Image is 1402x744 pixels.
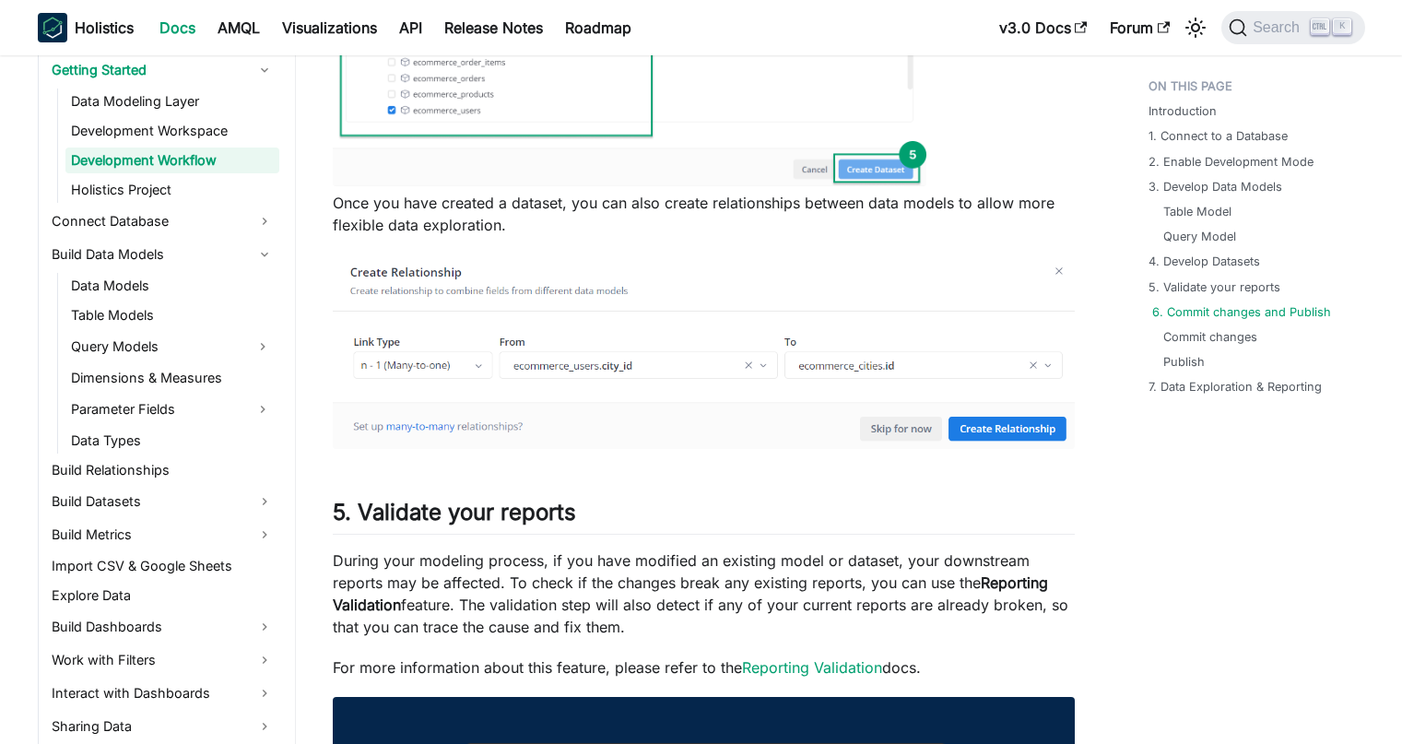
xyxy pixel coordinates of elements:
a: Getting Started [46,55,279,85]
kbd: K [1333,18,1351,35]
a: 3. Develop Data Models [1149,178,1282,195]
h2: 5. Validate your reports [333,499,1075,534]
p: For more information about this feature, please refer to the docs. [333,656,1075,679]
a: Sharing Data [46,712,279,741]
a: Holistics Project [65,177,279,203]
a: v3.0 Docs [988,13,1099,42]
button: Switch between dark and light mode (currently light mode) [1181,13,1210,42]
a: Build Metrics [46,520,279,549]
a: Build Relationships [46,457,279,483]
a: Query Models [65,332,246,361]
span: Search [1247,19,1311,36]
a: 6. Commit changes and Publish [1152,303,1331,321]
a: Connect Database [46,207,279,236]
a: Data Models [65,273,279,299]
a: Reporting Validation [742,658,882,677]
a: Development Workspace [65,118,279,144]
nav: Docs sidebar [19,55,296,744]
a: Build Data Models [46,240,279,269]
a: Commit changes [1163,328,1257,346]
b: Holistics [75,17,134,39]
a: Dimensions & Measures [65,365,279,391]
a: Development Workflow [65,148,279,173]
img: Holistics [38,13,67,42]
a: Publish [1163,353,1205,371]
p: During your modeling process, if you have modified an existing model or dataset, your downstream ... [333,549,1075,638]
a: Table Models [65,302,279,328]
a: Visualizations [271,13,388,42]
strong: Reporting Validation [333,573,1048,614]
a: Table Model [1163,203,1231,220]
a: 7. Data Exploration & Reporting [1149,378,1322,396]
a: Explore Data [46,583,279,608]
a: Build Datasets [46,487,279,516]
button: Search (Ctrl+K) [1221,11,1364,44]
a: Import CSV & Google Sheets [46,553,279,579]
a: Work with Filters [46,645,279,675]
a: Docs [148,13,206,42]
a: HolisticsHolistics [38,13,134,42]
button: Expand sidebar category 'Query Models' [246,332,279,361]
a: Introduction [1149,102,1217,120]
a: 1. Connect to a Database [1149,127,1288,145]
a: API [388,13,433,42]
a: Parameter Fields [65,395,246,424]
a: Data Modeling Layer [65,89,279,114]
button: Expand sidebar category 'Parameter Fields' [246,395,279,424]
a: 5. Validate your reports [1149,278,1280,296]
a: Release Notes [433,13,554,42]
a: Forum [1099,13,1181,42]
a: Build Dashboards [46,612,279,642]
a: 4. Develop Datasets [1149,253,1260,270]
a: AMQL [206,13,271,42]
a: Query Model [1163,228,1236,245]
a: Roadmap [554,13,642,42]
a: 2. Enable Development Mode [1149,153,1314,171]
a: Interact with Dashboards [46,679,279,708]
a: Data Types [65,428,279,454]
p: Once you have created a dataset, you can also create relationships between data models to allow m... [333,192,1075,236]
